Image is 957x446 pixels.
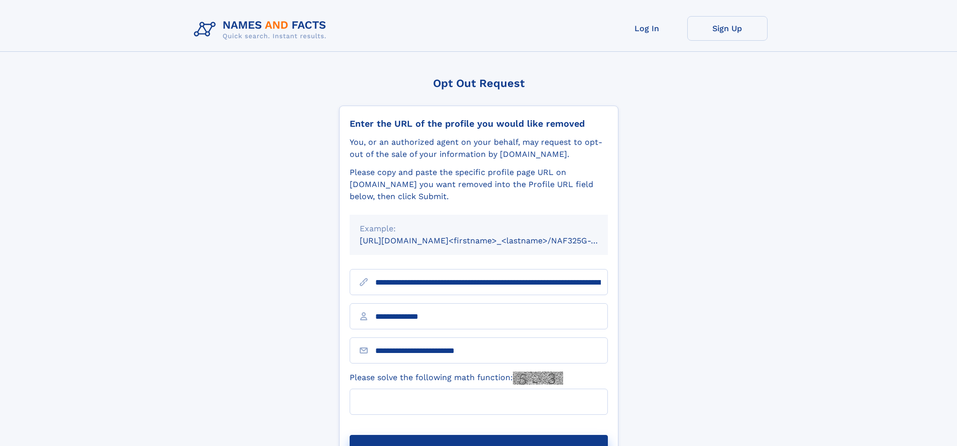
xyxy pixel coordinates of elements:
[350,166,608,203] div: Please copy and paste the specific profile page URL on [DOMAIN_NAME] you want removed into the Pr...
[350,118,608,129] div: Enter the URL of the profile you would like removed
[360,223,598,235] div: Example:
[350,136,608,160] div: You, or an authorized agent on your behalf, may request to opt-out of the sale of your informatio...
[190,16,335,43] img: Logo Names and Facts
[339,77,618,90] div: Opt Out Request
[607,16,687,41] a: Log In
[350,372,563,385] label: Please solve the following math function:
[687,16,768,41] a: Sign Up
[360,236,627,245] small: [URL][DOMAIN_NAME]<firstname>_<lastname>/NAF325G-xxxxxxxx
